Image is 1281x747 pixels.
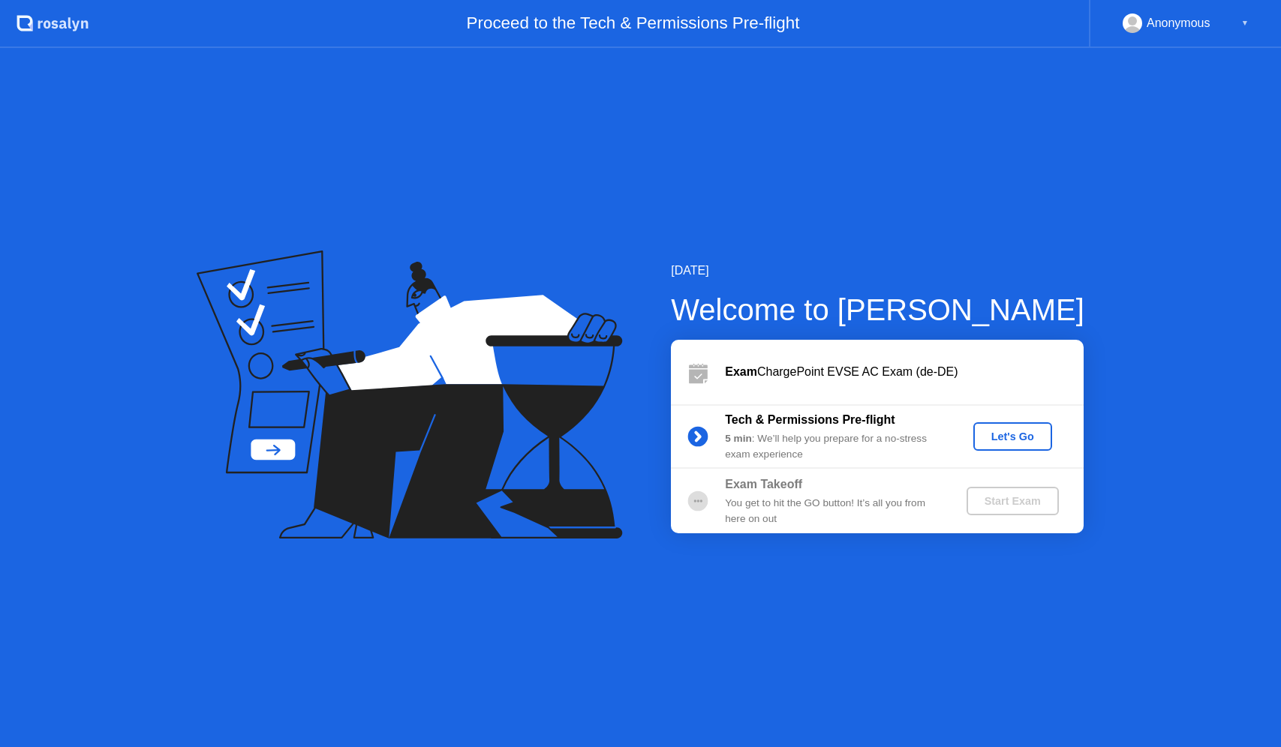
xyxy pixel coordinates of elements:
div: ChargePoint EVSE AC Exam (de-DE) [725,363,1084,381]
div: Let's Go [979,430,1046,442]
button: Let's Go [973,422,1052,451]
div: ▼ [1241,13,1249,33]
b: Exam Takeoff [725,478,802,490]
div: : We’ll help you prepare for a no-stress exam experience [725,431,941,462]
div: Anonymous [1147,13,1210,33]
b: Exam [725,365,757,378]
div: You get to hit the GO button! It’s all you from here on out [725,496,941,526]
b: Tech & Permissions Pre-flight [725,413,895,426]
b: 5 min [725,433,752,444]
div: Welcome to [PERSON_NAME] [671,287,1084,332]
div: Start Exam [973,495,1053,507]
div: [DATE] [671,262,1084,280]
button: Start Exam [967,487,1059,515]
